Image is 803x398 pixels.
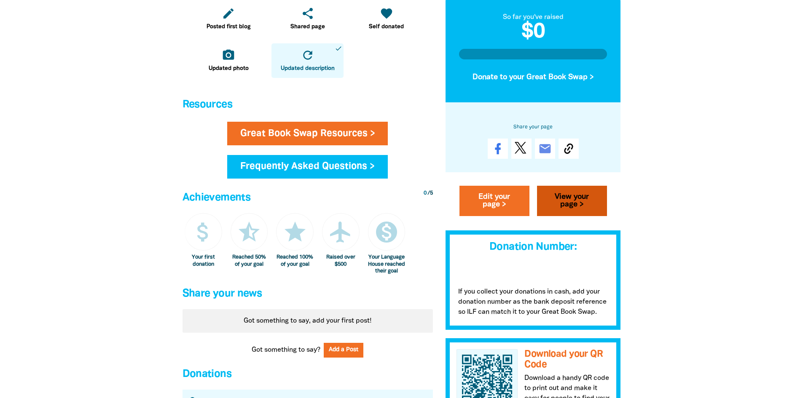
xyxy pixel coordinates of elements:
[252,345,320,355] span: Got something to say?
[301,7,314,20] i: share
[207,23,251,31] span: Posted first blog
[227,155,388,179] a: Frequently Asked Questions >
[459,12,607,22] div: So far you've raised
[374,219,399,245] i: monetization_on
[231,254,268,268] div: Reached 50% of your goal
[537,186,607,216] a: View your page >
[281,64,335,73] span: Updated description
[282,219,308,245] i: star
[183,190,433,206] h4: Achievements
[183,100,232,110] span: Resources
[183,286,433,302] h4: Share your news
[324,343,363,358] button: Add a Post
[488,139,508,159] a: Share
[511,139,532,159] a: Post
[459,66,607,89] button: Donate to your Great Book Swap >
[459,186,529,216] a: Edit your page >
[271,43,344,78] a: refreshUpdated descriptiondone
[227,122,388,145] a: Great Book Swap Resources >
[191,219,216,245] i: attach_money
[380,7,393,20] i: favorite
[424,190,433,198] div: / 5
[236,219,262,245] i: star_half
[183,309,433,333] div: Got something to say, add your first post!
[328,219,353,245] i: airplanemode_active
[350,2,422,37] a: favoriteSelf donated
[322,254,360,268] div: Raised over $500
[185,254,222,268] div: Your first donation
[193,43,265,78] a: camera_altUpdated photo
[368,254,406,275] div: Your Language House reached their goal
[489,242,577,252] span: Donation Number:
[559,139,579,159] button: Copy Link
[183,309,433,333] div: Paginated content
[459,22,607,42] h2: $0
[183,369,231,379] span: Donations
[222,7,235,20] i: edit
[459,123,607,132] h6: Share your page
[222,48,235,62] i: camera_alt
[369,23,404,31] span: Self donated
[301,48,314,62] i: refresh
[335,45,342,52] i: done
[535,139,555,159] a: email
[538,142,552,155] i: email
[276,254,314,268] div: Reached 100% of your goal
[524,349,610,370] h3: Download your QR Code
[209,64,249,73] span: Updated photo
[193,2,265,37] a: editPosted first blog
[424,191,427,196] span: 0
[271,2,344,37] a: shareShared page
[290,23,325,31] span: Shared page
[446,287,621,330] p: If you collect your donations in cash, add your donation number as the bank deposit reference so ...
